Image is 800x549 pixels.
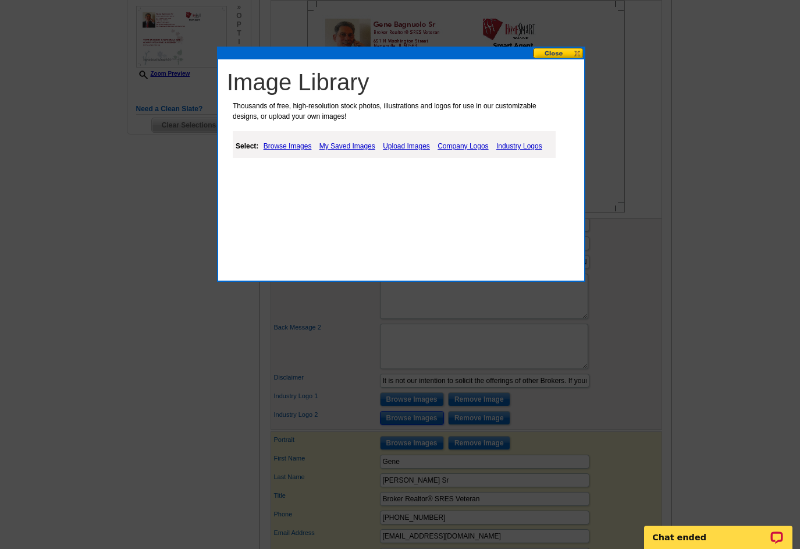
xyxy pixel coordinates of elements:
[227,68,581,96] h1: Image Library
[380,139,433,153] a: Upload Images
[637,512,800,549] iframe: LiveChat chat widget
[435,139,491,153] a: Company Logos
[317,139,378,153] a: My Saved Images
[236,142,258,150] strong: Select:
[493,139,545,153] a: Industry Logos
[261,139,315,153] a: Browse Images
[227,101,560,122] p: Thousands of free, high-resolution stock photos, illustrations and logos for use in our customiza...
